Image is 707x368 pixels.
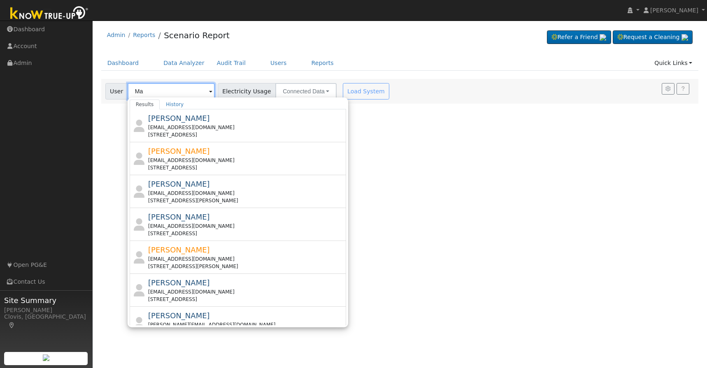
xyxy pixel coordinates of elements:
[148,263,344,270] div: [STREET_ADDRESS][PERSON_NAME]
[6,5,93,23] img: Know True-Up
[148,222,344,230] div: [EMAIL_ADDRESS][DOMAIN_NAME]
[133,32,155,38] a: Reports
[101,56,145,71] a: Dashboard
[148,164,344,171] div: [STREET_ADDRESS]
[4,295,88,306] span: Site Summary
[275,83,337,100] button: Connected Data
[43,354,49,361] img: retrieve
[148,124,344,131] div: [EMAIL_ADDRESS][DOMAIN_NAME]
[148,288,344,296] div: [EMAIL_ADDRESS][DOMAIN_NAME]
[681,34,688,41] img: retrieve
[148,321,344,329] div: [PERSON_NAME][EMAIL_ADDRESS][DOMAIN_NAME]
[160,100,190,109] a: History
[264,56,293,71] a: Users
[8,322,16,329] a: Map
[148,197,344,204] div: [STREET_ADDRESS][PERSON_NAME]
[148,114,210,123] span: [PERSON_NAME]
[148,180,210,188] span: [PERSON_NAME]
[107,32,126,38] a: Admin
[148,230,344,237] div: [STREET_ADDRESS]
[218,83,276,100] span: Electricity Usage
[148,157,344,164] div: [EMAIL_ADDRESS][DOMAIN_NAME]
[211,56,252,71] a: Audit Trail
[148,190,344,197] div: [EMAIL_ADDRESS][DOMAIN_NAME]
[148,213,210,221] span: [PERSON_NAME]
[600,34,606,41] img: retrieve
[148,311,210,320] span: [PERSON_NAME]
[148,245,210,254] span: [PERSON_NAME]
[677,83,689,95] a: Help Link
[547,30,611,44] a: Refer a Friend
[648,56,698,71] a: Quick Links
[148,278,210,287] span: [PERSON_NAME]
[148,147,210,155] span: [PERSON_NAME]
[130,100,160,109] a: Results
[148,131,344,139] div: [STREET_ADDRESS]
[164,30,230,40] a: Scenario Report
[148,296,344,303] div: [STREET_ADDRESS]
[105,83,128,100] span: User
[662,83,674,95] button: Settings
[157,56,211,71] a: Data Analyzer
[613,30,693,44] a: Request a Cleaning
[4,312,88,330] div: Clovis, [GEOGRAPHIC_DATA]
[148,255,344,263] div: [EMAIL_ADDRESS][DOMAIN_NAME]
[650,7,698,14] span: [PERSON_NAME]
[305,56,340,71] a: Reports
[4,306,88,315] div: [PERSON_NAME]
[128,83,215,100] input: Select a User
